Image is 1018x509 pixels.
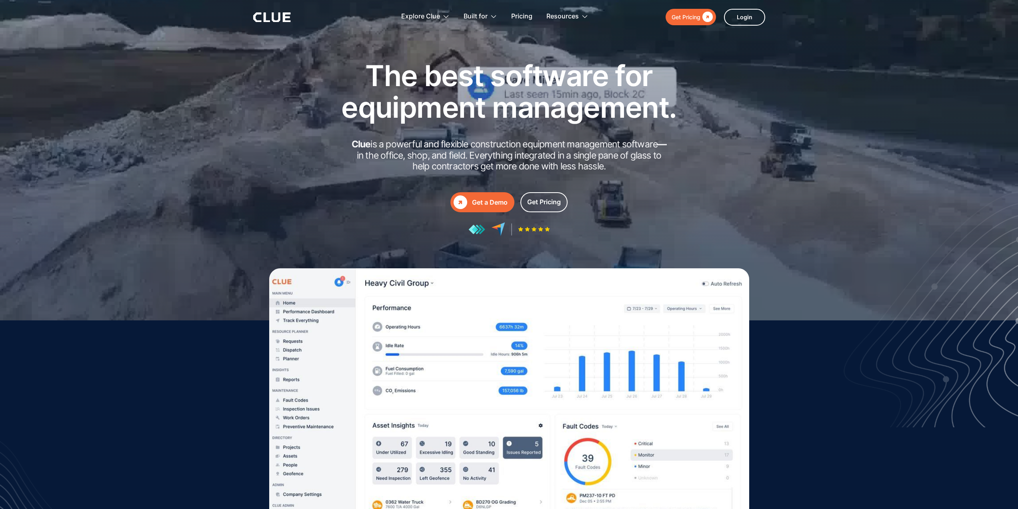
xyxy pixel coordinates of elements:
[464,4,497,29] div: Built for
[511,4,532,29] a: Pricing
[349,139,669,172] h2: is a powerful and flexible construction equipment management software in the office, shop, and fi...
[518,227,550,232] img: Five-star rating icon
[841,190,1018,427] img: Design for fleet management software
[329,60,689,123] h1: The best software for equipment management.
[468,224,485,235] img: reviews at getapp
[527,197,561,207] div: Get Pricing
[352,139,371,150] strong: Clue
[464,4,488,29] div: Built for
[450,192,514,212] a: Get a Demo
[672,12,700,22] div: Get Pricing
[700,12,713,22] div: 
[454,195,467,209] div: 
[401,4,440,29] div: Explore Clue
[666,9,716,25] a: Get Pricing
[724,9,765,26] a: Login
[520,192,568,212] a: Get Pricing
[546,4,588,29] div: Resources
[472,197,508,207] div: Get a Demo
[658,139,666,150] strong: —
[546,4,579,29] div: Resources
[401,4,450,29] div: Explore Clue
[491,222,505,236] img: reviews at capterra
